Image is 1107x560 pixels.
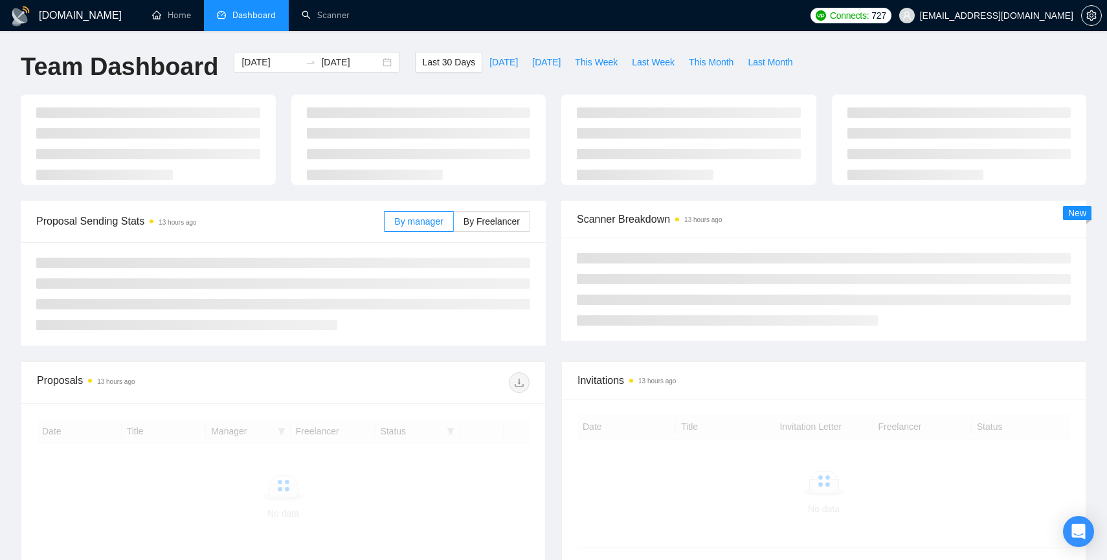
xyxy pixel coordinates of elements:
[97,378,135,385] time: 13 hours ago
[306,57,316,67] span: to
[682,52,741,73] button: This Month
[525,52,568,73] button: [DATE]
[748,55,792,69] span: Last Month
[830,8,869,23] span: Connects:
[36,213,384,229] span: Proposal Sending Stats
[241,55,300,69] input: Start date
[568,52,625,73] button: This Week
[10,6,31,27] img: logo
[638,377,676,385] time: 13 hours ago
[741,52,799,73] button: Last Month
[464,216,520,227] span: By Freelancer
[152,10,191,21] a: homeHome
[684,216,722,223] time: 13 hours ago
[1082,10,1101,21] span: setting
[1081,5,1102,26] button: setting
[689,55,733,69] span: This Month
[482,52,525,73] button: [DATE]
[415,52,482,73] button: Last 30 Days
[302,10,350,21] a: searchScanner
[232,10,276,21] span: Dashboard
[306,57,316,67] span: swap-right
[575,55,618,69] span: This Week
[37,372,284,393] div: Proposals
[577,372,1070,388] span: Invitations
[871,8,886,23] span: 727
[902,11,911,20] span: user
[625,52,682,73] button: Last Week
[816,10,826,21] img: upwork-logo.png
[321,55,380,69] input: End date
[159,219,196,226] time: 13 hours ago
[21,52,218,82] h1: Team Dashboard
[422,55,475,69] span: Last 30 Days
[1063,516,1094,547] div: Open Intercom Messenger
[489,55,518,69] span: [DATE]
[394,216,443,227] span: By manager
[217,10,226,19] span: dashboard
[577,211,1071,227] span: Scanner Breakdown
[1068,208,1086,218] span: New
[632,55,675,69] span: Last Week
[532,55,561,69] span: [DATE]
[1081,10,1102,21] a: setting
